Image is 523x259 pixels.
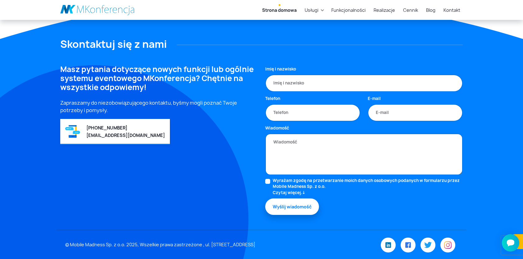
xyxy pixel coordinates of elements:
[368,96,381,102] label: E-mail
[385,242,391,248] img: LinkedIn
[265,75,463,92] input: Imię i nazwisko
[260,4,299,16] a: Strona domowa
[60,65,258,92] h4: Masz pytania dotyczące nowych funkcji lub ogólnie systemu eventowego MKonferencja? Chętnie na wsz...
[401,4,421,16] a: Cennik
[502,234,519,252] iframe: Smartsupp widget button
[86,132,165,138] a: [EMAIL_ADDRESS][DOMAIN_NAME]
[405,242,411,248] img: Facebook
[265,96,280,102] label: Telefon
[302,4,321,16] a: Usługi
[273,190,463,196] a: Czytaj więcej.
[60,38,463,50] h2: Skontaktuj się z nami
[444,241,452,249] img: Instagram
[273,178,463,196] label: Wyrażam zgodę na przetwarzanie moich danych osobowych podanych w formularzu przez Mobile Madness ...
[265,198,319,215] button: Wyślij wiadomość
[371,4,398,16] a: Realizacje
[65,125,80,139] img: Graficzny element strony
[441,4,463,16] a: Kontakt
[329,4,368,16] a: Funkcjonalności
[61,242,328,248] div: © Mobile Madness Sp. z o.o. 2025, Wszelkie prawa zastrzeżone , ul. [STREET_ADDRESS]
[424,242,432,248] img: Twitter
[265,125,289,131] label: Wiadomość
[86,125,127,131] a: [PHONE_NUMBER]
[265,104,360,121] input: Telefon
[424,4,438,16] a: Blog
[368,104,463,121] input: E-mail
[265,66,296,72] label: Imię i nazwisko
[60,99,258,114] p: Zapraszamy do niezobowiązującego kontaktu, byśmy mogli poznać Twoje potrzeby i pomysły.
